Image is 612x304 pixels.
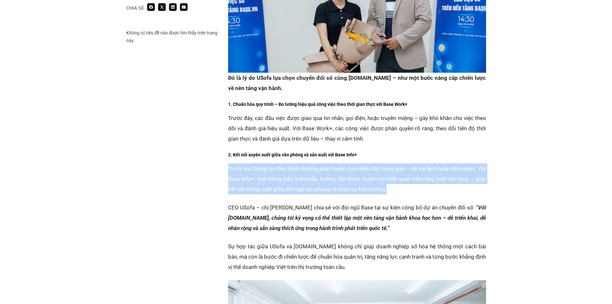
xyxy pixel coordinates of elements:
div: Share on x-twitter [158,3,166,11]
div: Không có tiêu đề nào được tìm thấy trên trang này. [126,29,222,44]
em: Với [DOMAIN_NAME], chúng tôi kỳ vọng có thể thiết lập một nền tảng vận hành khoa học hơn – dễ tri... [228,204,486,231]
strong: Đó là lý do USofa lựa chọn chuyển đổi số cùng [DOMAIN_NAME] – như một bước nâng cấp chiến lược về... [228,75,486,91]
strong: 1. Chuẩn hóa quy trình – Đo lường hiệu quả công việc theo thời gian thực với Base Work+ [228,102,407,107]
p: Trước kia, thông tin điều hành thường phải truyền qua nhiều lớp trung gian – dễ sai lệch hoặc đến... [228,163,486,194]
div: Share on email [180,3,188,11]
div: Chia sẻ [126,6,144,10]
p: Trước đây, các đầu việc được giao qua tin nhắn, gọi điện, hoặc truyền miệng – gây khó khăn cho vi... [228,113,486,144]
p: Sự hợp tác giữa USofa và [DOMAIN_NAME] không chỉ giúp doanh nghiệp số hóa hệ thống một cách bài b... [228,241,486,272]
p: CEO USofa – chị [PERSON_NAME] chia sẻ với đội ngũ Base tại sự kiện công bố dự án chuyển đổi số: “ [228,202,486,233]
div: Share on linkedin [169,3,177,11]
strong: 2. Kết nối xuyên suốt giữa văn phòng và sản xuất với Base Info+ [228,152,357,157]
div: Share on facebook [147,3,155,11]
